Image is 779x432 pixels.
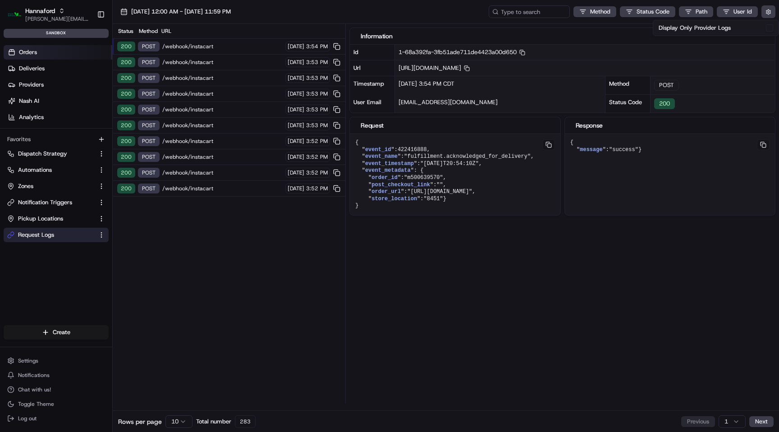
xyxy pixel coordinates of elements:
a: Powered byPylon [64,152,109,160]
span: [DATE] [288,74,304,82]
button: Next [749,416,774,427]
span: "8451" [424,196,443,202]
span: 3:52 PM [306,185,328,192]
div: sandbox [4,29,109,38]
span: /webhook/instacart [162,185,283,192]
button: Notifications [4,369,109,381]
span: "fulfillment.acknowledged_for_delivery" [404,153,531,160]
div: 📗 [9,132,16,139]
input: Type to search [489,5,570,18]
button: Create [4,325,109,340]
div: 💻 [76,132,83,139]
span: /webhook/instacart [162,153,283,161]
div: [DATE] 3:54 PM CDT [395,76,605,95]
button: User Id [717,6,758,17]
a: Pickup Locations [7,215,94,223]
label: Display Only Provider Logs [659,24,731,32]
div: POST [654,80,679,91]
a: 📗Knowledge Base [5,127,73,143]
a: Automations [7,166,94,174]
div: Url [350,60,395,76]
a: Analytics [4,110,112,124]
div: 200 [117,184,135,193]
span: Status Code [637,8,669,16]
div: POST [138,184,160,193]
a: Nash AI [4,94,112,108]
span: 422416888 [398,147,427,153]
span: "[DATE]T20:54:10Z" [420,161,479,167]
span: order_id [371,175,398,181]
div: URL [161,28,342,35]
div: We're available if you need us! [31,95,114,102]
span: Notification Triggers [18,198,72,207]
span: order_url [371,188,401,195]
span: event_timestamp [365,161,414,167]
div: POST [138,136,160,146]
button: Method [573,6,616,17]
div: 200 [654,98,675,109]
pre: { " ": } [565,134,775,159]
span: Automations [18,166,52,174]
div: 200 [117,168,135,178]
span: Knowledge Base [18,131,69,140]
div: POST [138,120,160,130]
button: Automations [4,163,109,177]
div: POST [138,89,160,99]
img: 1736555255976-a54dd68f-1ca7-489b-9aae-adbdc363a1c4 [9,86,25,102]
span: event_id [365,147,391,153]
button: Status Code [620,6,675,17]
span: 3:53 PM [306,106,328,113]
span: [DATE] [288,138,304,145]
div: 200 [117,136,135,146]
span: "" [436,182,443,188]
span: Pickup Locations [18,215,63,223]
a: 💻API Documentation [73,127,148,143]
a: Zones [7,182,94,190]
span: message [580,147,602,153]
span: /webhook/instacart [162,138,283,145]
div: POST [138,152,160,162]
div: Information [361,32,764,41]
div: POST [138,73,160,83]
a: Dispatch Strategy [7,150,94,158]
div: 200 [117,89,135,99]
span: Path [696,8,707,16]
button: [PERSON_NAME][EMAIL_ADDRESS][DOMAIN_NAME] [25,15,90,23]
div: POST [138,105,160,115]
img: Hannaford [7,7,22,22]
div: POST [138,57,160,67]
div: Response [576,121,764,130]
span: 3:53 PM [306,59,328,66]
span: [DATE] [288,59,304,66]
div: 200 [117,105,135,115]
span: [DATE] [288,90,304,97]
div: POST [138,41,160,51]
span: [DATE] [288,106,304,113]
div: Status [116,28,134,35]
span: /webhook/instacart [162,90,283,97]
span: 3:54 PM [306,43,328,50]
span: Create [53,328,70,336]
button: Start new chat [153,89,164,100]
a: Providers [4,78,112,92]
div: 283 [235,415,256,428]
span: Nash AI [19,97,39,105]
span: Deliveries [19,64,45,73]
button: Pickup Locations [4,211,109,226]
span: [DATE] [288,43,304,50]
span: post_checkout_link [371,182,430,188]
button: Log out [4,412,109,425]
span: Log out [18,415,37,422]
span: API Documentation [85,131,145,140]
button: Request Logs [4,228,109,242]
span: 3:52 PM [306,169,328,176]
span: Analytics [19,113,44,121]
span: /webhook/instacart [162,169,283,176]
a: Request Logs [7,231,94,239]
span: Toggle Theme [18,400,54,408]
div: Method [605,76,651,94]
span: Orders [19,48,37,56]
button: Toggle Theme [4,398,109,410]
a: Orders [4,45,112,60]
span: Chat with us! [18,386,51,393]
